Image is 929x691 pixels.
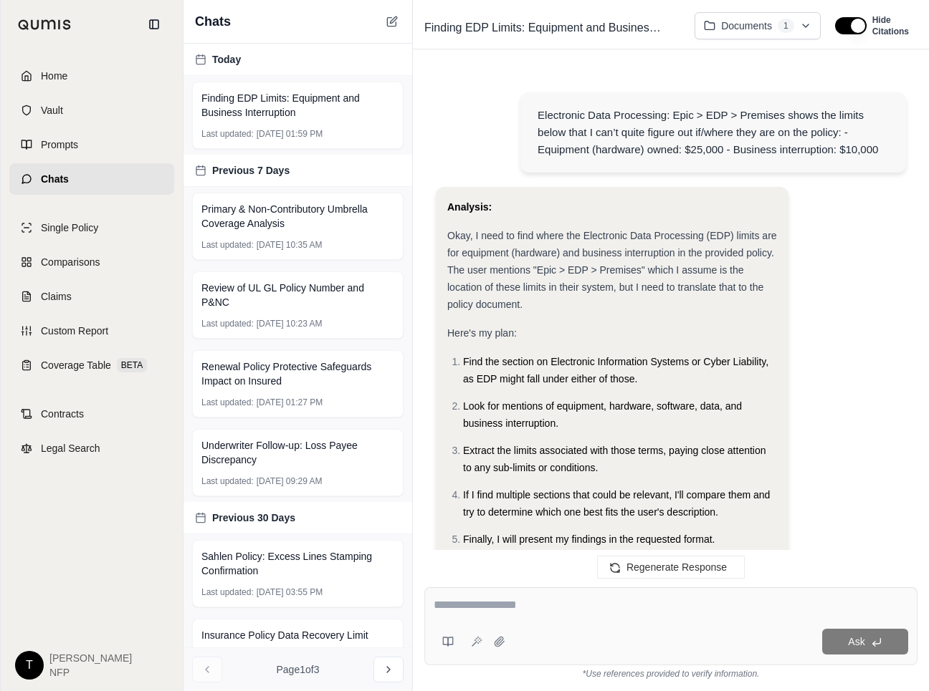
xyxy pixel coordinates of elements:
[41,441,100,455] span: Legal Search
[9,246,174,278] a: Comparisons
[848,636,864,647] span: Ask
[201,239,254,251] span: Last updated:
[9,212,174,243] a: Single Policy
[778,19,794,33] span: 1
[201,91,394,120] span: Finding EDP Limits: Equipment and Business Interruption
[447,201,492,213] strong: Analysis:
[257,239,323,251] span: [DATE] 10:35 AM
[212,163,290,178] span: Previous 7 Days
[257,128,323,140] span: [DATE] 01:59 PM
[419,16,683,39] div: Edit Title
[41,407,84,421] span: Contracts
[9,315,174,347] a: Custom Report
[41,137,78,152] span: Prompts
[201,318,254,329] span: Last updated:
[9,95,174,126] a: Vault
[212,52,241,67] span: Today
[41,69,67,83] span: Home
[195,11,231,32] span: Chats
[9,398,174,430] a: Contracts
[41,324,108,338] span: Custom Report
[212,511,295,525] span: Previous 30 Days
[447,230,777,310] span: Okay, I need to find where the Electronic Data Processing (EDP) limits are for equipment (hardwar...
[41,255,100,269] span: Comparisons
[463,533,715,545] span: Finally, I will present my findings in the requested format.
[201,549,394,578] span: Sahlen Policy: Excess Lines Stamping Confirmation
[257,475,323,487] span: [DATE] 09:29 AM
[201,281,394,309] span: Review of UL GL Policy Number and P&NC
[257,586,323,598] span: [DATE] 03:55 PM
[201,359,394,388] span: Renewal Policy Protective Safeguards Impact on Insured
[822,629,908,654] button: Ask
[872,14,909,37] span: Hide Citations
[18,19,72,30] img: Qumis Logo
[201,586,254,598] span: Last updated:
[9,349,174,381] a: Coverage TableBETA
[41,358,111,372] span: Coverage Table
[9,129,174,160] a: Prompts
[41,103,63,117] span: Vault
[463,356,768,385] span: Find the section on Electronic Information Systems or Cyber Liability, as EDP might fall under ei...
[257,397,323,408] span: [DATE] 01:27 PM
[201,202,394,231] span: Primary & Non-Contributory Umbrella Coverage Analysis
[597,556,745,579] button: Regenerate Response
[463,489,770,518] span: If I find multiple sections that could be relevant, I'll compare them and try to determine which ...
[9,60,174,92] a: Home
[463,445,766,473] span: Extract the limits associated with those terms, paying close attention to any sub-limits or condi...
[277,662,320,677] span: Page 1 of 3
[143,13,166,36] button: Collapse sidebar
[419,16,672,39] span: Finding EDP Limits: Equipment and Business Interruption
[117,358,147,372] span: BETA
[201,397,254,408] span: Last updated:
[383,13,401,30] button: New Chat
[201,628,368,642] span: Insurance Policy Data Recovery Limit
[721,19,772,33] span: Documents
[49,651,132,665] span: [PERSON_NAME]
[9,281,174,312] a: Claims
[463,400,742,429] span: Look for mentions of equipment, hardware, software, data, and business interruption.
[695,12,821,39] button: Documents1
[538,107,889,158] div: Electronic Data Processing: Epic > EDP > Premises shows the limits below that I can’t quite figur...
[257,318,323,329] span: [DATE] 10:23 AM
[49,665,132,680] span: NFP
[41,289,72,304] span: Claims
[9,163,174,195] a: Chats
[41,172,69,186] span: Chats
[447,327,517,339] span: Here's my plan:
[15,651,44,680] div: T
[201,438,394,467] span: Underwriter Follow-up: Loss Payee Discrepancy
[41,221,98,235] span: Single Policy
[201,475,254,487] span: Last updated:
[627,561,727,573] span: Regenerate Response
[424,665,918,680] div: *Use references provided to verify information.
[201,128,254,140] span: Last updated:
[9,433,174,464] a: Legal Search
